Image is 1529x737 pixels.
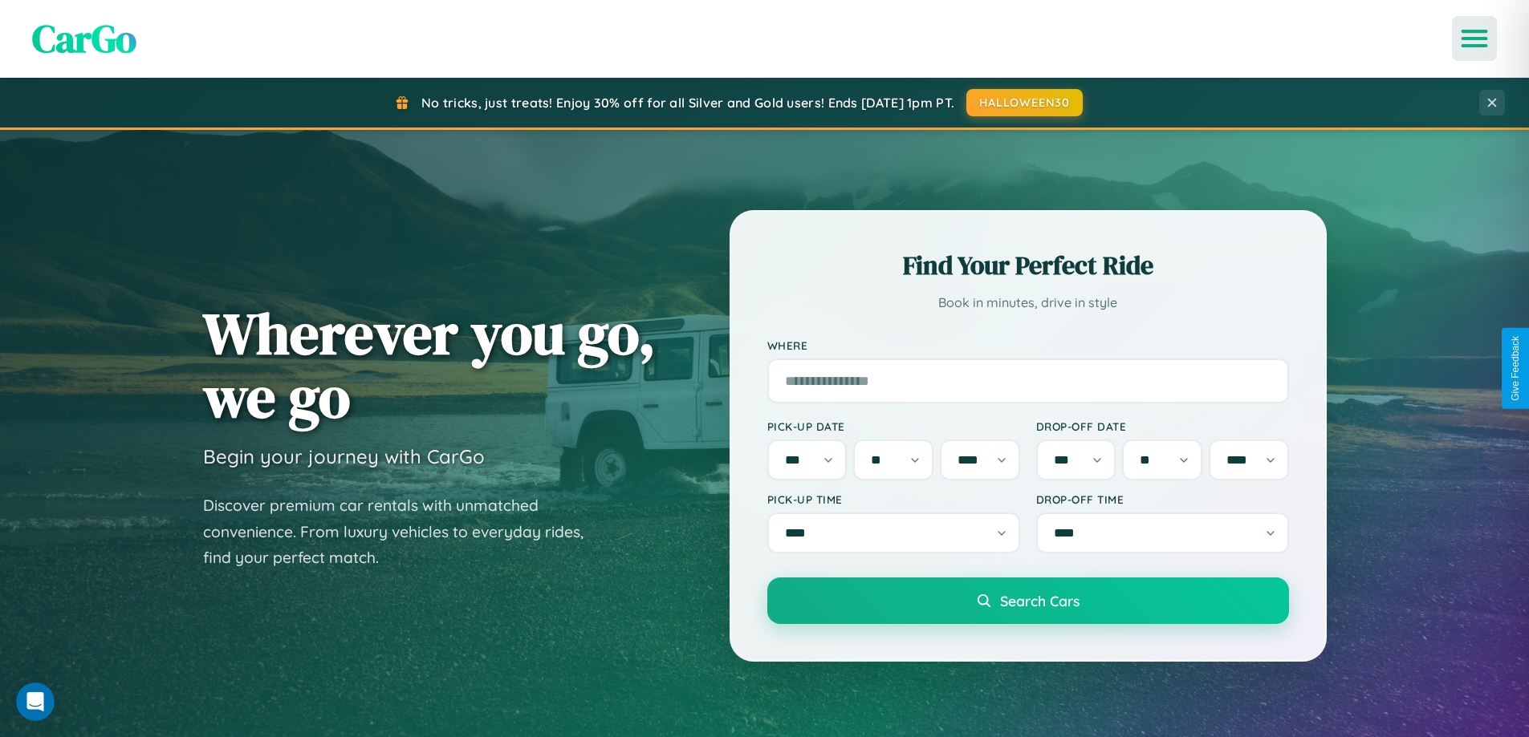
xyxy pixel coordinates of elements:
[16,682,55,721] iframe: Intercom live chat
[32,12,136,65] span: CarGo
[1036,492,1289,506] label: Drop-off Time
[1000,592,1080,609] span: Search Cars
[203,302,656,428] h1: Wherever you go, we go
[1036,419,1289,433] label: Drop-off Date
[767,338,1289,352] label: Where
[767,577,1289,624] button: Search Cars
[966,89,1083,116] button: HALLOWEEN30
[767,419,1020,433] label: Pick-up Date
[767,248,1289,283] h2: Find Your Perfect Ride
[421,95,954,111] span: No tricks, just treats! Enjoy 30% off for all Silver and Gold users! Ends [DATE] 1pm PT.
[203,444,485,468] h3: Begin your journey with CarGo
[767,492,1020,506] label: Pick-up Time
[1452,16,1497,61] button: Open menu
[1510,336,1521,401] div: Give Feedback
[767,291,1289,314] p: Book in minutes, drive in style
[203,492,604,571] p: Discover premium car rentals with unmatched convenience. From luxury vehicles to everyday rides, ...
